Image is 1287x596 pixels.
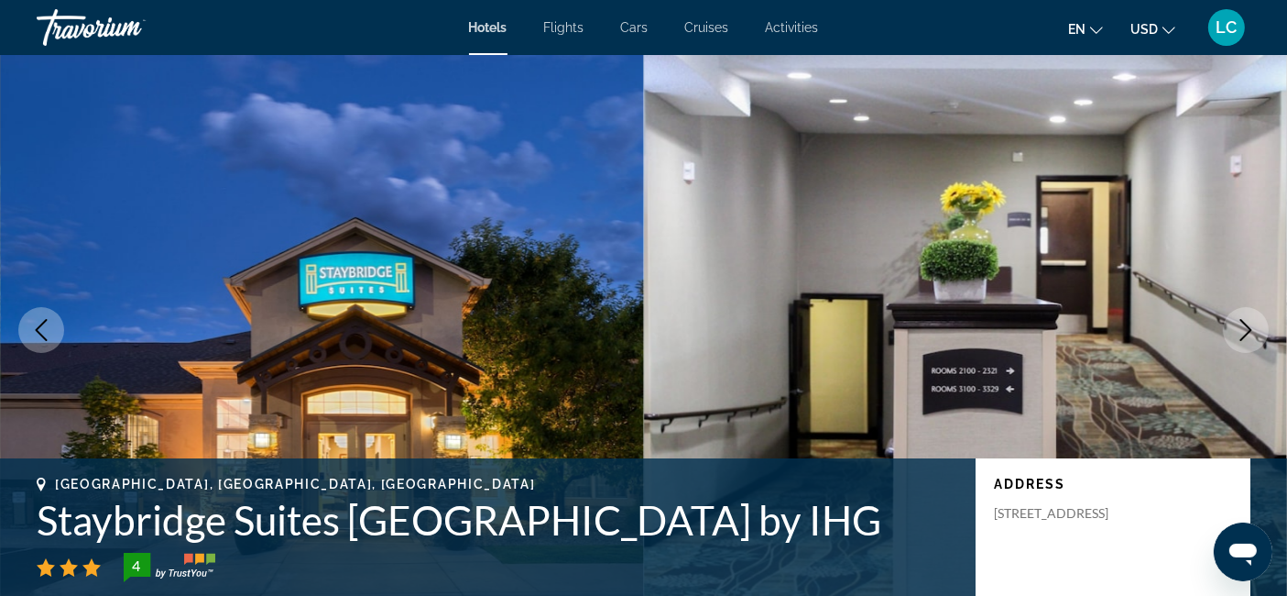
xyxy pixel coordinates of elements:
[1223,307,1269,353] button: Next image
[18,307,64,353] button: Previous image
[55,477,535,491] span: [GEOGRAPHIC_DATA], [GEOGRAPHIC_DATA], [GEOGRAPHIC_DATA]
[469,20,507,35] a: Hotels
[1068,22,1085,37] span: en
[766,20,819,35] a: Activities
[1216,18,1238,37] span: LC
[685,20,729,35] a: Cruises
[1203,8,1250,47] button: User Menu
[1068,16,1103,42] button: Change language
[124,553,215,582] img: TrustYou guest rating badge
[1214,523,1272,581] iframe: Button to launch messaging window
[1130,22,1158,37] span: USD
[37,496,957,544] h1: Staybridge Suites [GEOGRAPHIC_DATA] by IHG
[621,20,649,35] a: Cars
[544,20,584,35] a: Flights
[118,555,155,577] div: 4
[994,477,1232,491] p: Address
[994,505,1140,522] p: [STREET_ADDRESS]
[1130,16,1175,42] button: Change currency
[37,4,220,51] a: Travorium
